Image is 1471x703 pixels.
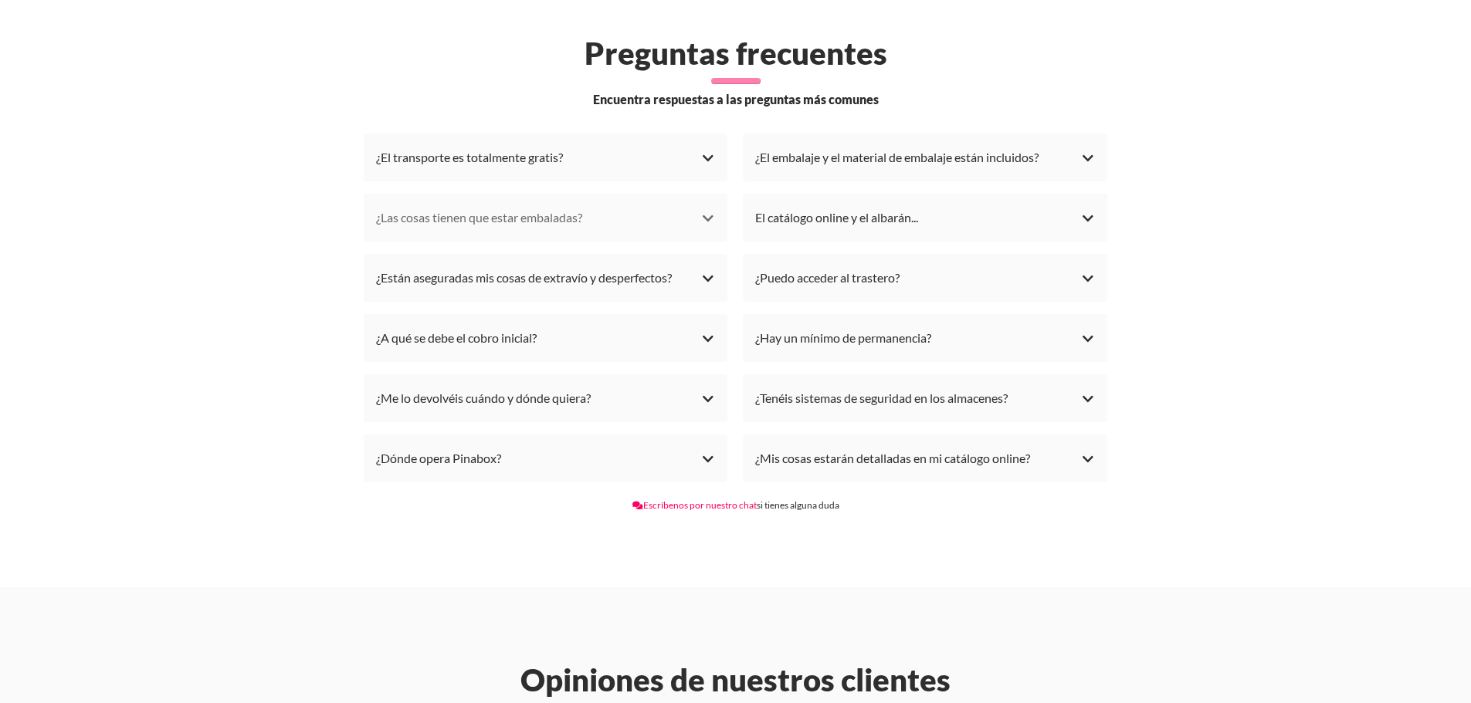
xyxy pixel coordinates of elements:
[755,266,1095,289] div: ¿Puedo acceder al trastero?
[755,387,1095,410] div: ¿Tenéis sistemas de seguridad en los almacenes?
[755,447,1095,470] div: ¿Mis cosas estarán detalladas en mi catálogo online?
[376,146,716,169] div: ¿El transporte es totalmente gratis?
[1193,505,1471,703] iframe: Chat Widget
[376,206,716,229] div: ¿Las cosas tienen que estar embaladas?
[755,146,1095,169] div: ¿El embalaje y el material de embalaje están incluidos?
[632,499,757,511] a: Escríbenos por nuestro chat
[632,499,839,511] small: si tienes alguna duda
[279,661,1193,698] h2: Opiniones de nuestros clientes
[376,387,716,410] div: ¿Me lo devolvéis cuándo y dónde quiera?
[755,206,1095,229] div: El catálogo online y el albarán...
[755,326,1095,350] div: ¿Hay un mínimo de permanencia?
[376,326,716,350] div: ¿A qué se debe el cobro inicial?
[279,35,1193,72] h2: Preguntas frecuentes
[593,90,879,109] span: Encuentra respuestas a las preguntas más comunes
[376,266,716,289] div: ¿Están aseguradas mis cosas de extravío y desperfectos?
[1193,505,1471,703] div: Widget de chat
[376,447,716,470] div: ¿Dónde opera Pinabox?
